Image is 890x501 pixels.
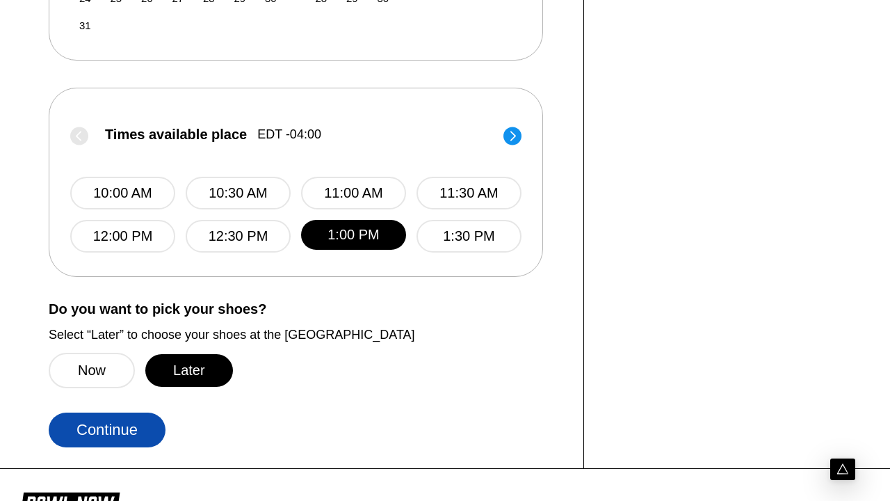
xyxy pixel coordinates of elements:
[49,413,165,447] button: Continue
[49,353,135,388] button: Now
[186,220,291,253] button: 12:30 PM
[416,177,521,209] button: 11:30 AM
[70,220,175,253] button: 12:00 PM
[257,127,321,142] span: EDT -04:00
[301,177,406,209] button: 11:00 AM
[186,177,291,209] button: 10:30 AM
[416,220,521,253] button: 1:30 PM
[105,127,247,142] span: Times available place
[145,354,233,387] button: Later
[49,301,563,317] label: Do you want to pick your shoes?
[70,177,175,209] button: 10:00 AM
[76,16,95,35] div: Choose Sunday, August 31st, 2025
[49,327,563,342] label: Select “Later” to choose your shoes at the [GEOGRAPHIC_DATA]
[301,220,406,250] button: 1:00 PM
